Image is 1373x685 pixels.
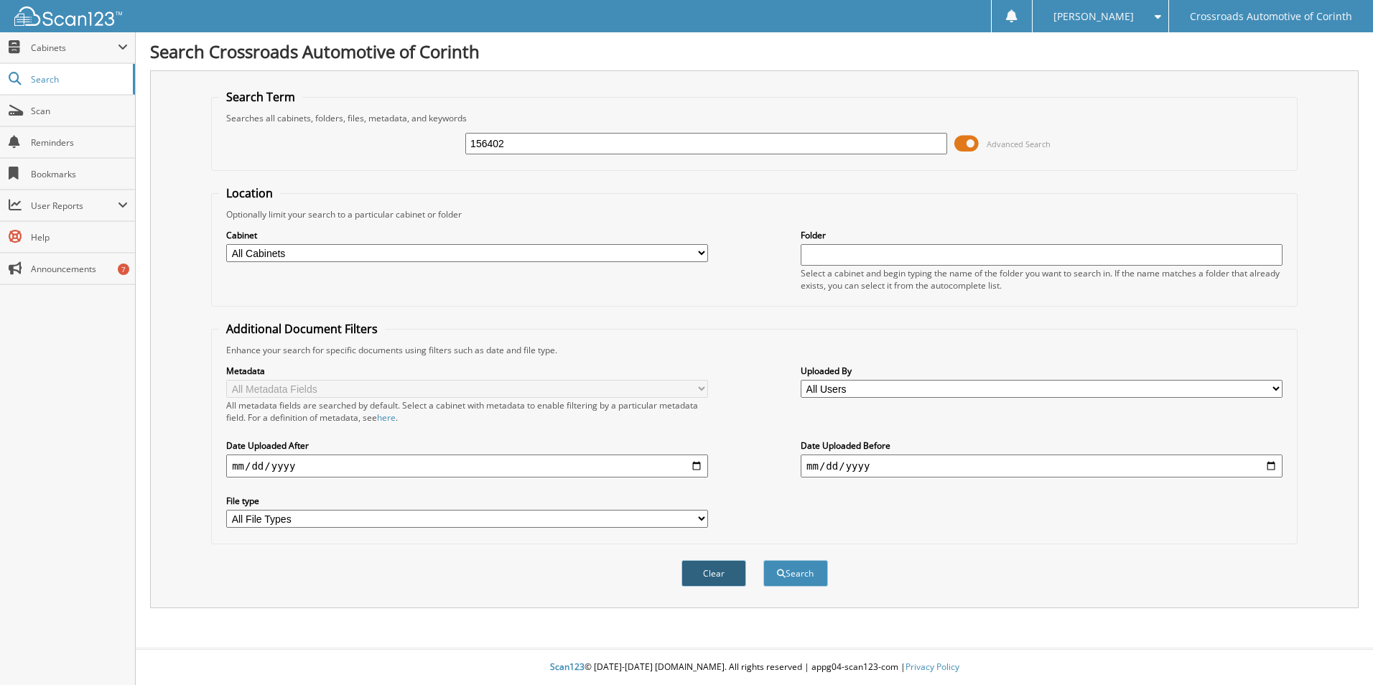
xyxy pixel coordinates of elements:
[31,73,126,85] span: Search
[801,439,1283,452] label: Date Uploaded Before
[31,136,128,149] span: Reminders
[226,399,708,424] div: All metadata fields are searched by default. Select a cabinet with metadata to enable filtering b...
[31,105,128,117] span: Scan
[1301,616,1373,685] iframe: Chat Widget
[219,344,1290,356] div: Enhance your search for specific documents using filters such as date and file type.
[31,263,128,275] span: Announcements
[136,650,1373,685] div: © [DATE]-[DATE] [DOMAIN_NAME]. All rights reserved | appg04-scan123-com |
[219,112,1290,124] div: Searches all cabinets, folders, files, metadata, and keywords
[226,439,708,452] label: Date Uploaded After
[219,89,302,105] legend: Search Term
[801,365,1283,377] label: Uploaded By
[31,200,118,212] span: User Reports
[801,455,1283,477] input: end
[763,560,828,587] button: Search
[226,455,708,477] input: start
[31,42,118,54] span: Cabinets
[150,39,1359,63] h1: Search Crossroads Automotive of Corinth
[1053,12,1134,21] span: [PERSON_NAME]
[987,139,1051,149] span: Advanced Search
[219,321,385,337] legend: Additional Document Filters
[377,411,396,424] a: here
[14,6,122,26] img: scan123-logo-white.svg
[219,208,1290,220] div: Optionally limit your search to a particular cabinet or folder
[226,229,708,241] label: Cabinet
[681,560,746,587] button: Clear
[219,185,280,201] legend: Location
[226,365,708,377] label: Metadata
[550,661,585,673] span: Scan123
[226,495,708,507] label: File type
[906,661,959,673] a: Privacy Policy
[31,168,128,180] span: Bookmarks
[1190,12,1352,21] span: Crossroads Automotive of Corinth
[801,267,1283,292] div: Select a cabinet and begin typing the name of the folder you want to search in. If the name match...
[31,231,128,243] span: Help
[118,264,129,275] div: 7
[801,229,1283,241] label: Folder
